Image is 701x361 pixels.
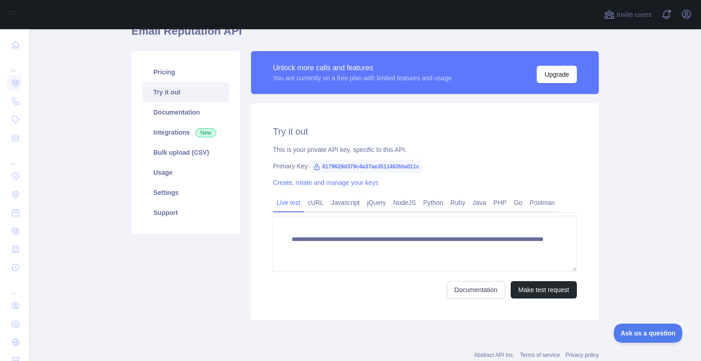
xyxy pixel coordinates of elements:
[469,195,490,210] a: Java
[363,195,389,210] a: jQuery
[614,324,683,343] iframe: Toggle Customer Support
[273,195,304,210] a: Live test
[7,55,22,73] div: ...
[309,160,423,173] span: 6179629d379c4a37ae3511463fda011c
[195,128,216,137] span: New
[142,162,229,183] a: Usage
[142,142,229,162] a: Bulk upload (CSV)
[131,24,599,46] h1: Email Reputation API
[273,73,452,83] div: You are currently on a free plan with limited features and usage
[520,352,560,358] a: Terms of service
[419,195,447,210] a: Python
[142,203,229,223] a: Support
[447,281,505,298] a: Documentation
[474,352,515,358] a: Abstract API Inc.
[389,195,419,210] a: NodeJS
[273,179,378,186] a: Create, rotate and manage your keys
[511,281,577,298] button: Make test request
[273,162,577,171] div: Primary Key:
[273,145,577,154] div: This is your private API key, specific to this API.
[142,122,229,142] a: Integrations New
[273,125,577,138] h2: Try it out
[7,148,22,166] div: ...
[602,7,654,22] button: Invite users
[142,82,229,102] a: Try it out
[510,195,526,210] a: Go
[142,102,229,122] a: Documentation
[565,352,599,358] a: Privacy policy
[526,195,559,210] a: Postman
[273,63,452,73] div: Unlock more calls and features
[537,66,577,83] button: Upgrade
[327,195,363,210] a: Javascript
[304,195,327,210] a: cURL
[142,62,229,82] a: Pricing
[142,183,229,203] a: Settings
[447,195,469,210] a: Ruby
[490,195,510,210] a: PHP
[617,10,652,20] span: Invite users
[7,277,22,296] div: ...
